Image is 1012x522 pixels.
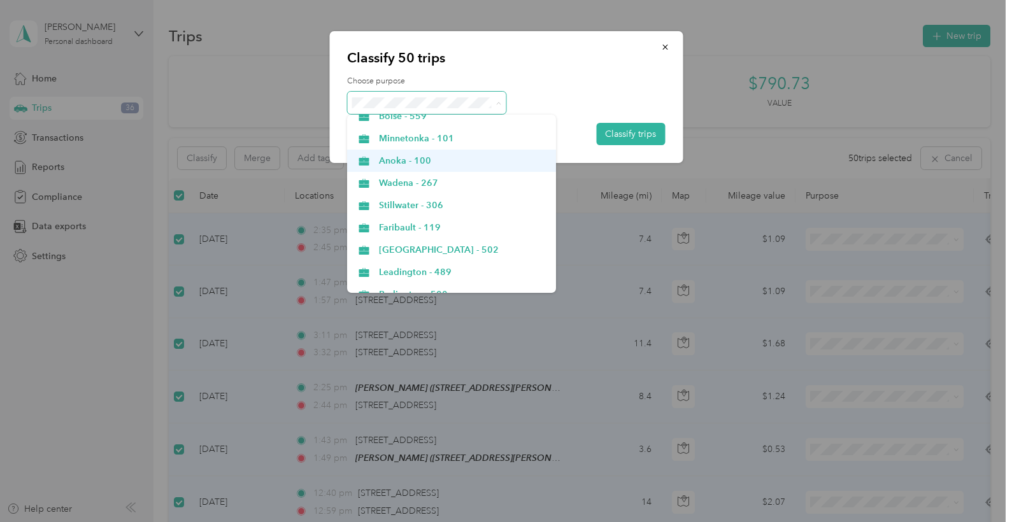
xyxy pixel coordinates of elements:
[941,451,1012,522] iframe: Everlance-gr Chat Button Frame
[379,243,547,257] span: [GEOGRAPHIC_DATA] - 502
[379,265,547,279] span: Leadington - 489
[379,221,547,234] span: Faribault - 119
[347,49,665,67] p: Classify 50 trips
[596,123,665,145] button: Classify trips
[379,176,547,190] span: Wadena - 267
[379,109,547,123] span: Boise - 559
[347,76,665,87] label: Choose purpose
[379,154,547,167] span: Anoka - 100
[379,132,547,145] span: Minnetonka - 101
[379,288,547,301] span: Burlington - 500
[379,199,547,212] span: Stillwater - 306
